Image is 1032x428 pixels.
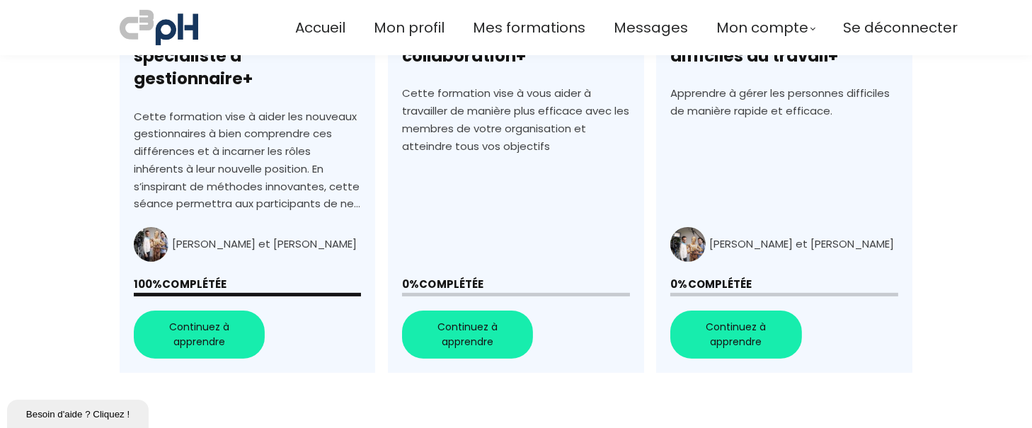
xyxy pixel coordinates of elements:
[614,16,688,40] a: Messages
[7,397,151,428] iframe: chat widget
[295,16,345,40] a: Accueil
[120,7,198,48] img: a70bc7685e0efc0bd0b04b3506828469.jpeg
[374,16,445,40] a: Mon profil
[843,16,958,40] a: Se déconnecter
[716,16,808,40] span: Mon compte
[473,16,585,40] a: Mes formations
